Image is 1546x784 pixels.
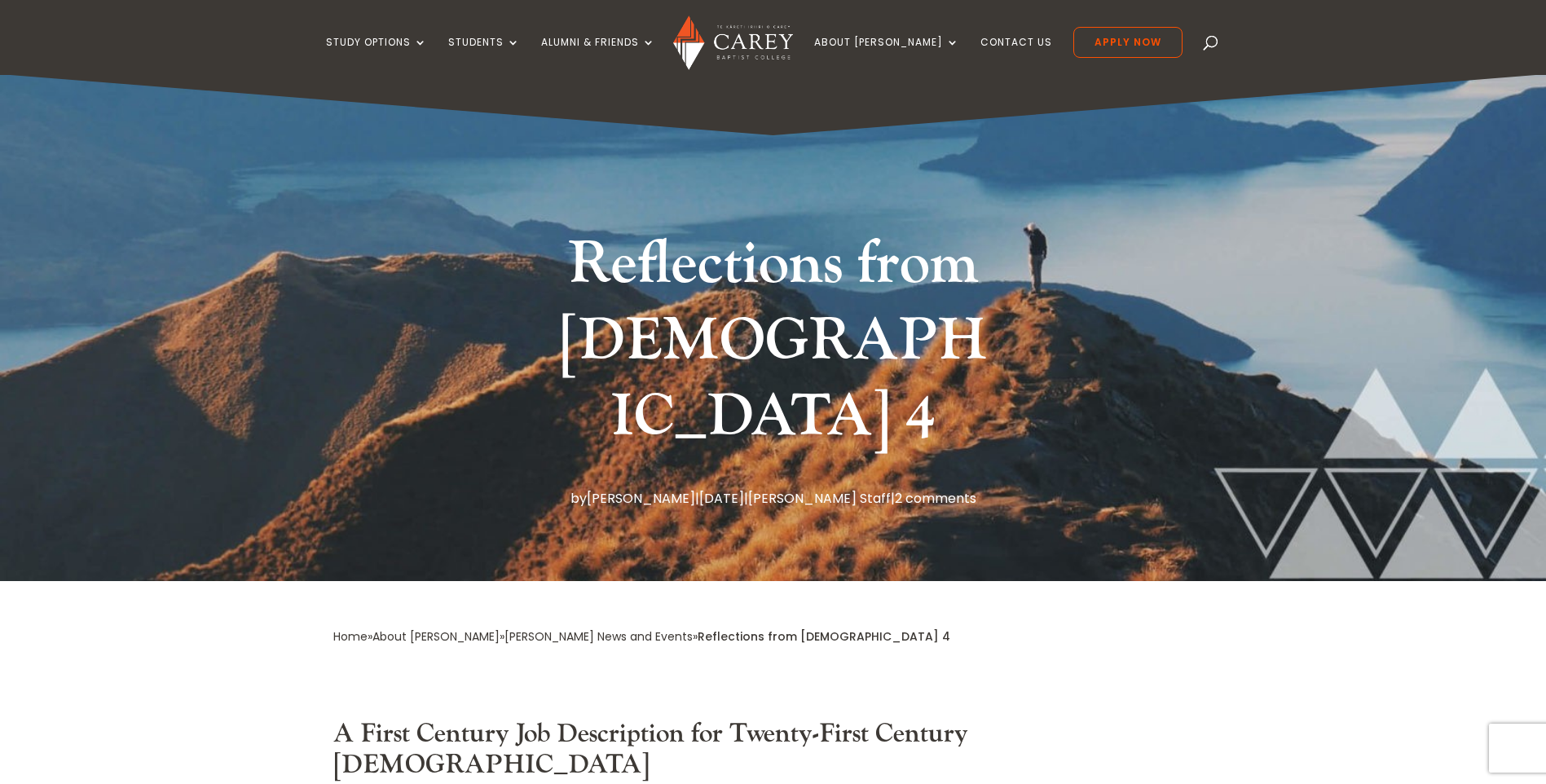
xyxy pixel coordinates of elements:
[698,626,950,648] div: Reflections from [DEMOGRAPHIC_DATA] 4
[814,37,959,75] a: About [PERSON_NAME]
[1073,27,1183,58] a: Apply Now
[333,717,968,782] strong: A First Century Job Description for Twenty-First Century [DEMOGRAPHIC_DATA]
[326,37,427,75] a: Study Options
[504,628,693,645] a: [PERSON_NAME] News and Events
[372,628,500,645] a: About [PERSON_NAME]
[587,489,695,508] a: [PERSON_NAME]
[541,37,655,75] a: Alumni & Friends
[333,487,1213,509] p: by | | |
[673,15,793,70] img: Carey Baptist College
[333,628,368,645] a: Home
[448,37,520,75] a: Students
[895,489,976,508] a: 2 comments
[748,489,891,508] a: [PERSON_NAME] Staff
[557,227,989,464] h1: Reflections from [DEMOGRAPHIC_DATA] 4
[980,37,1052,75] a: Contact Us
[333,626,698,648] div: » » »
[699,489,744,508] span: [DATE]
